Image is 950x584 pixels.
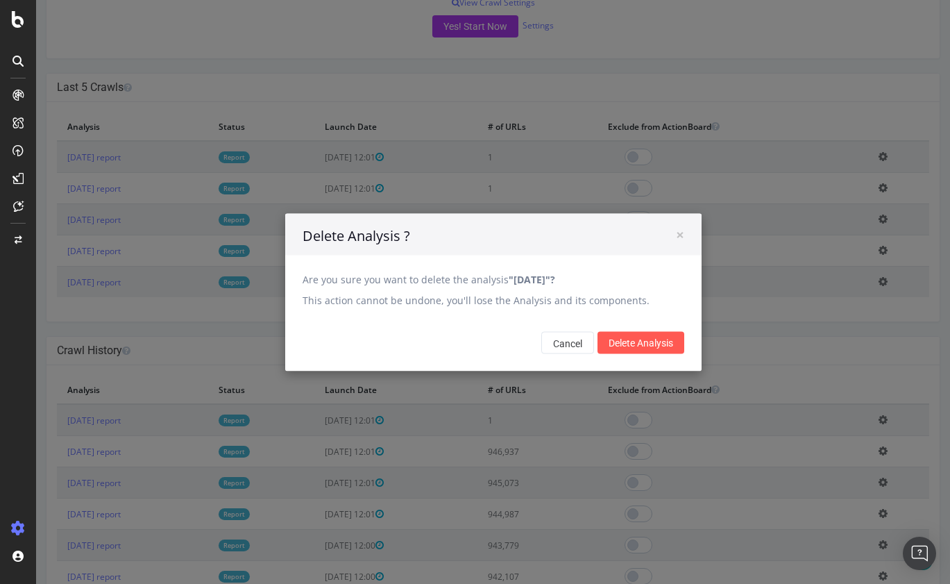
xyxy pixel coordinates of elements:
span: × [640,224,648,244]
p: This action cannot be undone, you'll lose the Analysis and its components. [266,293,648,307]
h4: Delete Analysis ? [266,226,648,246]
b: "[DATE]"? [473,272,519,285]
p: Are you sure you want to delete the analysis [266,272,648,286]
div: Open Intercom Messenger [903,537,936,570]
input: Delete Analysis [561,331,648,353]
button: Cancel [505,331,558,353]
